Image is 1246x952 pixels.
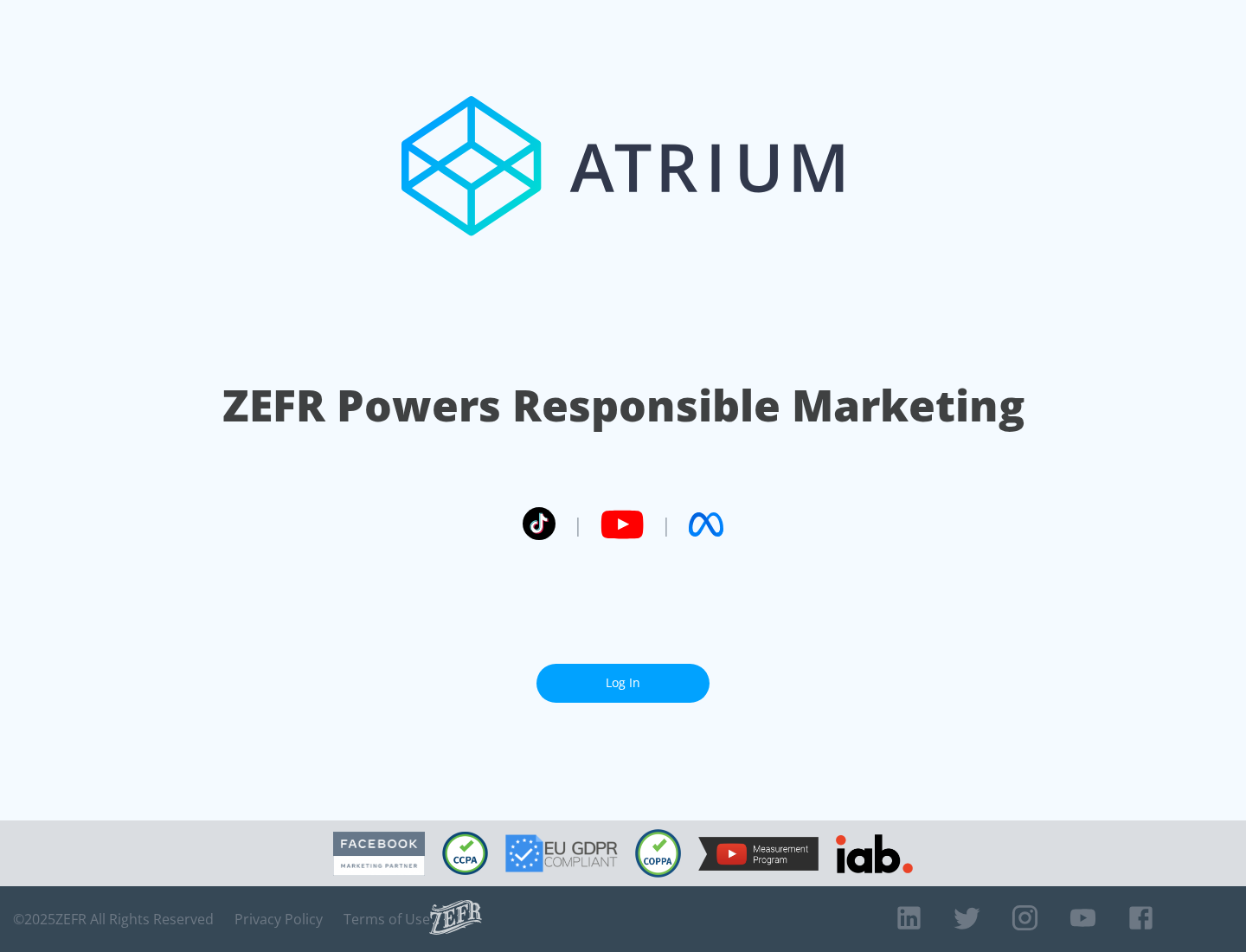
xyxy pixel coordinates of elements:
img: IAB [836,834,913,873]
img: YouTube Measurement Program [698,837,819,871]
span: | [573,511,583,537]
span: © 2025 ZEFR All Rights Reserved [13,910,214,928]
img: COPPA Compliant [635,829,681,878]
img: GDPR Compliant [505,834,618,872]
img: CCPA Compliant [442,832,488,875]
a: Log In [536,664,710,703]
a: Privacy Policy [234,910,323,928]
a: Terms of Use [344,910,430,928]
span: | [661,511,671,537]
h1: ZEFR Powers Responsible Marketing [222,376,1024,435]
img: Facebook Marketing Partner [333,832,425,876]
